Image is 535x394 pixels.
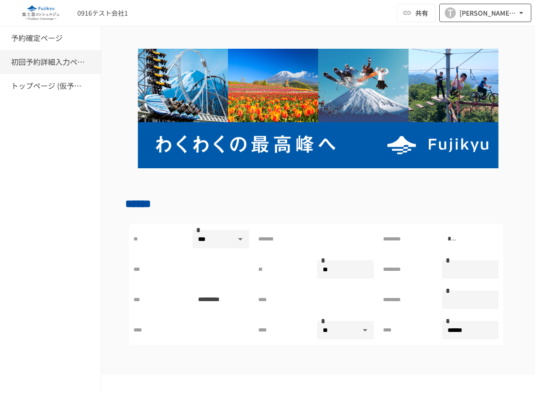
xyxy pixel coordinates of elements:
[11,32,63,44] h6: 予約確定ページ
[445,7,456,18] div: T
[77,8,128,18] div: 0916テスト会社1
[397,4,436,22] button: 共有
[11,80,85,92] h6: トップページ (仮予約一覧)
[439,4,531,22] button: T[PERSON_NAME][EMAIL_ADDRESS][PERSON_NAME][DOMAIN_NAME]
[125,49,511,168] img: mg2cIuvRhv63UHtX5VfAfh1DTCPHmnxnvRSqzGwtk3G
[415,8,428,18] span: 共有
[11,56,85,68] h6: 初回予約詳細入力ページ
[459,7,517,19] div: [PERSON_NAME][EMAIL_ADDRESS][PERSON_NAME][DOMAIN_NAME]
[11,6,70,20] img: eQeGXtYPV2fEKIA3pizDiVdzO5gJTl2ahLbsPaD2E4R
